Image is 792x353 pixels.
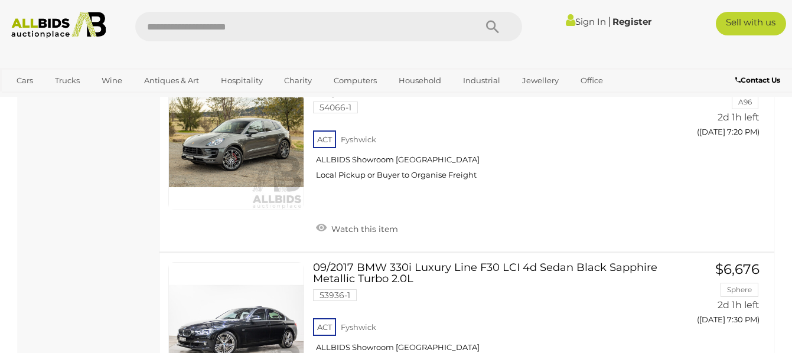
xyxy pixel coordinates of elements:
a: Antiques & Art [136,71,207,90]
a: [GEOGRAPHIC_DATA] [55,90,154,110]
span: $6,676 [715,261,760,277]
a: $22,050 A96 2d 1h left ([DATE] 7:20 PM) [681,74,763,143]
a: Sports [9,90,48,110]
span: Watch this item [328,224,398,234]
b: Contact Us [735,76,780,84]
a: Computers [326,71,384,90]
a: Hospitality [213,71,270,90]
a: Industrial [455,71,508,90]
a: Register [612,16,651,27]
a: Sell with us [716,12,786,35]
a: Household [391,71,449,90]
a: Office [573,71,611,90]
span: | [608,15,611,28]
button: Search [463,12,522,41]
a: Cars [9,71,41,90]
a: Jewellery [514,71,566,90]
a: $6,676 Sphere 2d 1h left ([DATE] 7:30 PM) [681,262,763,331]
a: 10/2014 Porsche Macan Turbo (AWD) 95B MY15 4d Wagon Agate Grey Metallic Twin Turbo V6 3.6L 54066-... [322,74,663,189]
a: Trucks [47,71,87,90]
a: Charity [276,71,320,90]
img: Allbids.com.au [6,12,112,38]
a: Watch this item [313,219,401,237]
a: Contact Us [735,74,783,87]
a: Sign In [566,16,606,27]
a: Wine [94,71,130,90]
